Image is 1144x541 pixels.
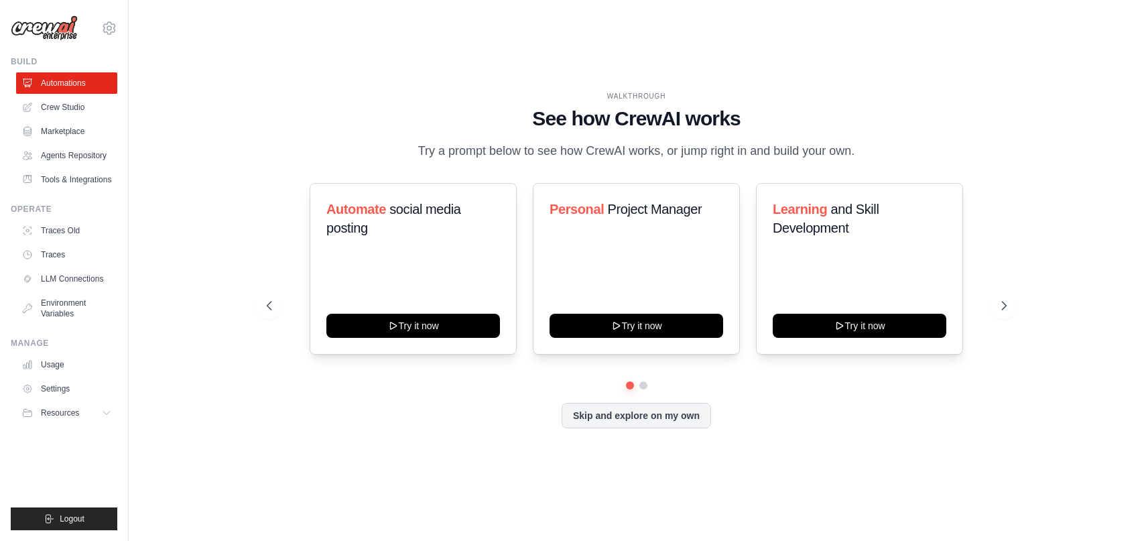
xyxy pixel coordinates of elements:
button: Try it now [326,314,500,338]
span: social media posting [326,202,461,235]
p: Try a prompt below to see how CrewAI works, or jump right in and build your own. [411,141,862,161]
a: Crew Studio [16,97,117,118]
a: LLM Connections [16,268,117,290]
div: Operate [11,204,117,215]
button: Logout [11,507,117,530]
span: Learning [773,202,827,217]
a: Agents Repository [16,145,117,166]
div: WALKTHROUGH [267,91,1007,101]
span: Logout [60,514,84,524]
a: Traces Old [16,220,117,241]
a: Environment Variables [16,292,117,324]
button: Try it now [550,314,723,338]
span: Automate [326,202,386,217]
div: Manage [11,338,117,349]
a: Tools & Integrations [16,169,117,190]
img: Logo [11,15,78,41]
button: Skip and explore on my own [562,403,711,428]
span: Personal [550,202,604,217]
button: Resources [16,402,117,424]
span: and Skill Development [773,202,879,235]
a: Marketplace [16,121,117,142]
span: Project Manager [607,202,702,217]
a: Traces [16,244,117,265]
h1: See how CrewAI works [267,107,1007,131]
a: Settings [16,378,117,400]
a: Automations [16,72,117,94]
span: Resources [41,408,79,418]
a: Usage [16,354,117,375]
div: Build [11,56,117,67]
button: Try it now [773,314,946,338]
